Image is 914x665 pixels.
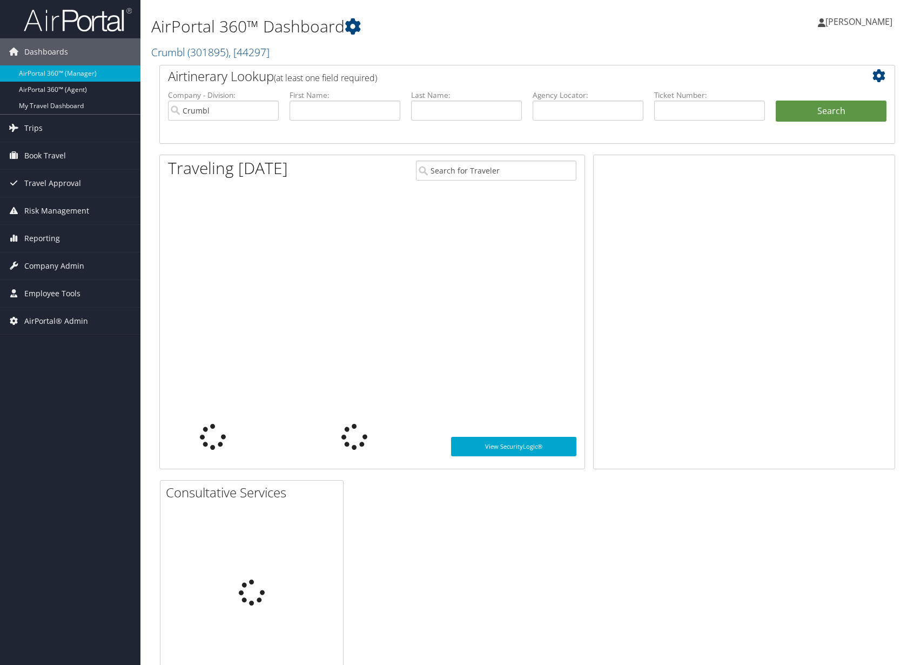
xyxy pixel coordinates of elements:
[825,16,892,28] span: [PERSON_NAME]
[24,142,66,169] span: Book Travel
[24,252,84,280] span: Company Admin
[533,90,643,101] label: Agency Locator:
[654,90,765,101] label: Ticket Number:
[187,45,228,59] span: ( 301895 )
[168,90,279,101] label: Company - Division:
[776,101,886,122] button: Search
[416,161,577,181] input: Search for Traveler
[290,90,400,101] label: First Name:
[151,15,653,38] h1: AirPortal 360™ Dashboard
[818,5,903,38] a: [PERSON_NAME]
[24,7,132,32] img: airportal-logo.png
[151,45,270,59] a: Crumbl
[168,67,825,85] h2: Airtinerary Lookup
[24,225,60,252] span: Reporting
[24,38,68,65] span: Dashboards
[24,115,43,142] span: Trips
[24,280,80,307] span: Employee Tools
[411,90,522,101] label: Last Name:
[274,72,377,84] span: (at least one field required)
[228,45,270,59] span: , [ 44297 ]
[168,157,288,179] h1: Traveling [DATE]
[451,437,576,456] a: View SecurityLogic®
[166,483,343,502] h2: Consultative Services
[24,170,81,197] span: Travel Approval
[24,308,88,335] span: AirPortal® Admin
[24,197,89,224] span: Risk Management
